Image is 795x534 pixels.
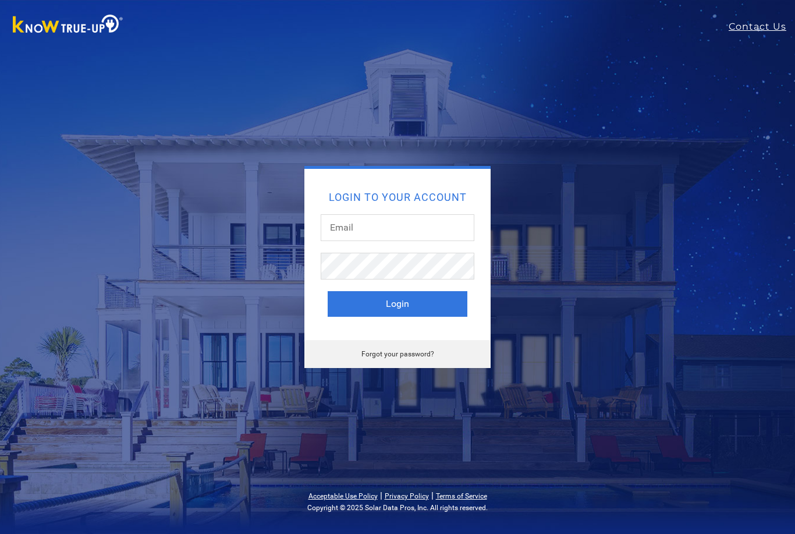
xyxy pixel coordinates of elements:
img: Know True-Up [7,12,129,38]
h2: Login to your account [328,192,467,203]
a: Forgot your password? [361,350,434,358]
button: Login [328,291,467,317]
span: | [431,490,434,501]
a: Acceptable Use Policy [308,492,378,500]
a: Contact Us [729,20,795,34]
a: Terms of Service [436,492,487,500]
input: Email [321,214,474,241]
span: | [380,490,382,501]
a: Privacy Policy [385,492,429,500]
